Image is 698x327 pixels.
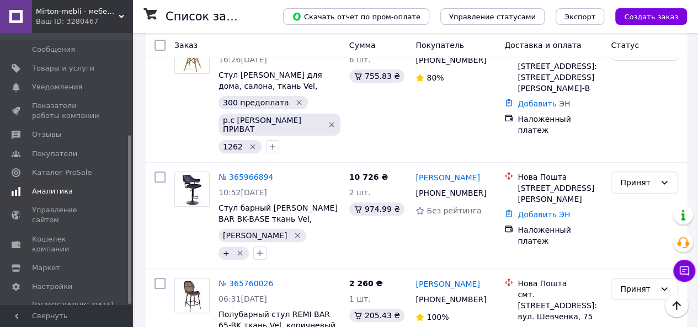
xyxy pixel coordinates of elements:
span: 16:26[DATE] [219,55,267,64]
span: [PERSON_NAME] [223,231,287,240]
span: Уведомления [32,82,82,92]
span: Заказ [174,41,198,50]
span: Товары и услуги [32,63,94,73]
span: р.с [PERSON_NAME] ПРИВАТ [223,116,321,133]
div: Наложенный платеж [518,224,602,246]
span: 2 шт. [349,188,371,197]
span: 10 726 ₴ [349,173,388,181]
div: Наложенный платеж [518,114,602,136]
span: Каталог ProSale [32,168,92,178]
span: 80% [427,73,444,82]
svg: Удалить метку [295,98,303,107]
div: 974.99 ₴ [349,202,404,216]
a: № 365760026 [219,279,273,288]
div: [STREET_ADDRESS][PERSON_NAME] [518,183,602,205]
span: 06:31[DATE] [219,294,267,303]
div: Нова Пошта [518,278,602,289]
a: Стул [PERSON_NAME] для дома, салона, ткань Vel, розовый (пыльная роза) [219,71,322,101]
button: Управление статусами [440,8,545,25]
a: [PERSON_NAME] [415,172,479,183]
span: Доставка и оплата [504,41,581,50]
div: 755.83 ₴ [349,69,404,83]
span: 100% [427,313,449,321]
span: Показатели работы компании [32,101,102,121]
img: Фото товару [180,172,203,206]
span: Управление сайтом [32,205,102,225]
svg: Удалить метку [327,120,336,129]
span: 6 шт. [349,55,371,64]
div: [PHONE_NUMBER] [413,185,487,201]
span: Статус [611,41,639,50]
span: Mirton-mebli - мебельный интернет-магазин [36,7,119,17]
svg: Удалить метку [236,249,244,258]
a: Фото товару [174,278,210,313]
span: Без рейтинга [427,206,481,215]
span: Кошелек компании [32,234,102,254]
span: Скачать отчет по пром-оплате [292,12,420,22]
span: Покупатель [415,41,464,50]
div: [PHONE_NUMBER] [413,52,487,68]
span: 10:52[DATE] [219,188,267,197]
a: Добавить ЭН [518,99,570,108]
button: Скачать отчет по пром-оплате [283,8,429,25]
h1: Список заказов [166,10,260,23]
span: Отзывы [32,130,61,140]
span: Покупатели [32,149,77,159]
button: Экспорт [556,8,604,25]
span: 1262 [223,142,243,151]
span: 300 предоплата [223,98,289,107]
button: Создать заказ [615,8,687,25]
a: № 365966894 [219,173,273,181]
a: [PERSON_NAME] [415,278,479,290]
div: Ваш ID: 3280467 [36,17,132,26]
button: Наверх [665,294,688,317]
span: Сумма [349,41,376,50]
img: Фото товару [181,278,203,313]
div: смт. [STREET_ADDRESS]: вул. Шевченка, 75 [518,289,602,322]
span: Сообщения [32,45,75,55]
a: Добавить ЭН [518,210,570,219]
div: Нова Пошта [518,171,602,183]
span: Настройки [32,282,72,292]
svg: Удалить метку [293,231,302,240]
button: Чат с покупателем [673,260,695,282]
div: Принят [620,283,656,295]
span: 2 260 ₴ [349,279,383,288]
span: 1 шт. [349,294,371,303]
span: Создать заказ [624,13,678,21]
span: Управление статусами [449,13,536,21]
span: Аналитика [32,186,73,196]
div: [PHONE_NUMBER] [413,292,487,307]
a: Фото товару [174,171,210,207]
div: 205.43 ₴ [349,309,404,322]
span: Экспорт [564,13,595,21]
div: Принят [620,176,656,189]
span: + [223,249,230,258]
a: Создать заказ [604,12,687,20]
a: Стул барный [PERSON_NAME] BAR BK-BASE ткань Vel, черный [219,203,338,234]
svg: Удалить метку [248,142,257,151]
span: Маркет [32,263,60,273]
div: г. [STREET_ADDRESS]: [STREET_ADDRESS][PERSON_NAME]-В [518,50,602,94]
